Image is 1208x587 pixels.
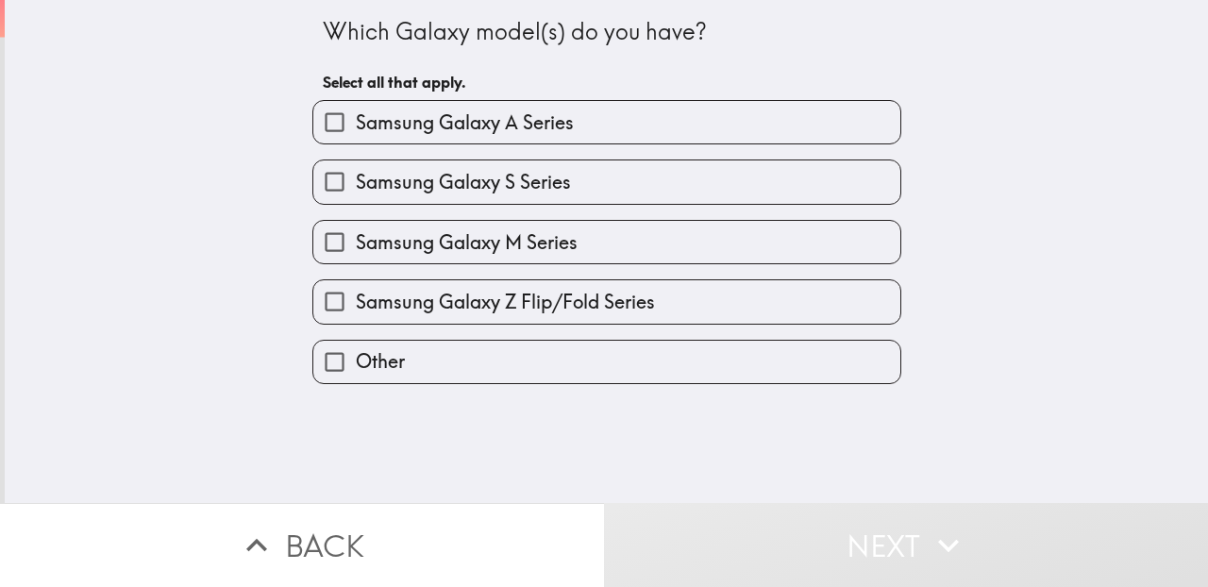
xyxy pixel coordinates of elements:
[323,72,891,92] h6: Select all that apply.
[313,160,900,203] button: Samsung Galaxy S Series
[313,341,900,383] button: Other
[313,221,900,263] button: Samsung Galaxy M Series
[356,109,574,136] span: Samsung Galaxy A Series
[323,16,891,48] div: Which Galaxy model(s) do you have?
[604,503,1208,587] button: Next
[356,169,571,195] span: Samsung Galaxy S Series
[356,229,578,256] span: Samsung Galaxy M Series
[356,289,655,315] span: Samsung Galaxy Z Flip/Fold Series
[313,101,900,143] button: Samsung Galaxy A Series
[313,280,900,323] button: Samsung Galaxy Z Flip/Fold Series
[356,348,405,375] span: Other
